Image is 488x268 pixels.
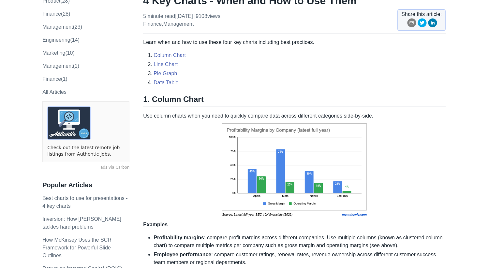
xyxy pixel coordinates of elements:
[163,21,194,27] a: management
[143,38,446,46] p: Learn when and how to use these four key charts including best practices.
[401,10,442,18] span: Share this article:
[194,13,220,19] span: | 9108 views
[154,52,186,58] a: Column Chart
[42,181,129,189] h3: Popular Articles
[428,18,437,30] button: linkedin
[42,11,70,17] a: finance(28)
[42,237,111,258] a: How McKinsey Uses the SCR Framework for Powerful Slide Outlines
[47,145,125,157] a: Check out the latest remote job listings from Authentic Jobs.
[154,80,178,85] a: Data Table
[217,120,372,221] img: profit-margin-column-chart
[42,50,75,56] a: marketing(10)
[154,234,446,249] li: : compare profit margins across different companies. Use multiple columns (known as clustered col...
[42,76,67,82] a: Finance(1)
[418,18,427,30] button: twitter
[47,106,91,140] img: ads via Carbon
[154,71,177,76] a: Pie Graph
[407,18,416,30] button: email
[42,195,127,209] a: Best charts to use for presentations - 4 key charts
[42,24,82,30] a: management(23)
[154,251,446,266] li: : compare customer ratings, renewal rates, revenue ownership across different customer success te...
[143,94,446,107] h2: 1. Column Chart
[143,21,162,27] a: finance
[154,252,211,257] strong: Employee performance
[143,222,168,227] strong: Examples
[42,63,79,69] a: Management(1)
[143,112,446,229] p: Use column charts when you need to quickly compare data across different categories side-by-side.
[42,37,80,43] a: engineering(14)
[154,62,178,67] a: Line Chart
[42,165,129,171] a: ads via Carbon
[42,216,121,230] a: Inversion: How [PERSON_NAME] tackles hard problems
[154,235,204,240] strong: Profitability margins
[143,12,220,28] p: 5 minute read | [DATE] ,
[42,89,67,95] a: All Articles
